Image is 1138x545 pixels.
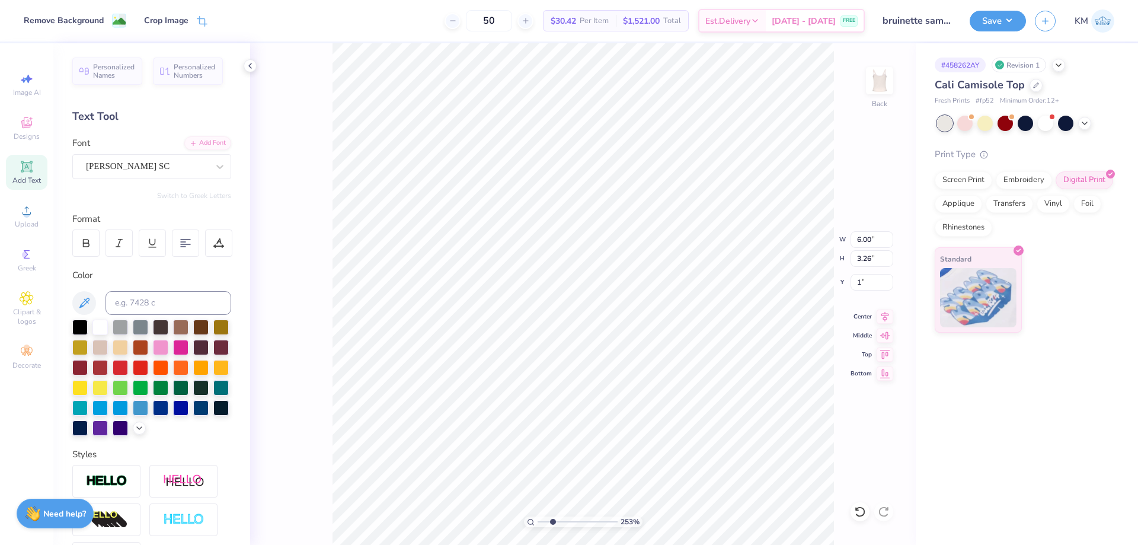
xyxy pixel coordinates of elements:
div: Crop Image [144,14,188,27]
span: $1,521.00 [623,15,660,27]
span: Fresh Prints [935,96,970,106]
span: Center [851,313,872,321]
span: Greek [18,263,36,273]
span: Per Item [580,15,609,27]
div: Add Font [184,136,231,150]
input: Untitled Design [874,9,961,33]
div: Digital Print [1056,171,1113,189]
span: Personalized Numbers [174,63,216,79]
span: Standard [940,253,971,265]
a: KM [1075,9,1114,33]
img: Stroke [86,474,127,488]
span: Upload [15,219,39,229]
span: Add Text [12,176,41,185]
div: Remove Background [24,14,104,27]
span: $30.42 [551,15,576,27]
strong: Need help? [43,508,86,519]
div: Foil [1073,195,1101,213]
div: Styles [72,448,231,461]
div: Text Tool [72,109,231,125]
div: Embroidery [996,171,1052,189]
div: Revision 1 [992,58,1046,72]
span: Total [663,15,681,27]
span: Decorate [12,361,41,370]
div: # 458262AY [935,58,986,72]
img: Standard [940,268,1016,327]
div: Applique [935,195,982,213]
span: KM [1075,14,1088,28]
div: Color [72,269,231,282]
span: Personalized Names [93,63,135,79]
div: Back [872,98,887,109]
span: 253 % [621,517,640,527]
img: 3d Illusion [86,511,127,530]
div: Rhinestones [935,219,992,237]
span: Est. Delivery [705,15,750,27]
input: e.g. 7428 c [106,291,231,315]
img: Shadow [163,474,204,489]
span: Top [851,350,872,359]
span: Clipart & logos [6,307,47,326]
span: Minimum Order: 12 + [1000,96,1059,106]
label: Font [72,136,90,150]
img: Negative Space [163,513,204,527]
span: # fp52 [976,96,994,106]
span: Cali Camisole Top [935,78,1025,92]
button: Switch to Greek Letters [157,191,231,200]
button: Save [970,11,1026,31]
span: FREE [843,17,855,25]
span: Bottom [851,369,872,378]
span: [DATE] - [DATE] [772,15,836,27]
div: Vinyl [1037,195,1070,213]
span: Designs [14,132,40,141]
div: Print Type [935,148,1114,161]
span: Middle [851,332,872,340]
img: Back [868,69,891,93]
div: Screen Print [935,171,992,189]
div: Format [72,212,232,226]
span: Image AI [13,88,41,97]
img: Karl Michael Narciza [1091,9,1114,33]
div: Transfers [986,195,1033,213]
input: – – [466,10,512,31]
